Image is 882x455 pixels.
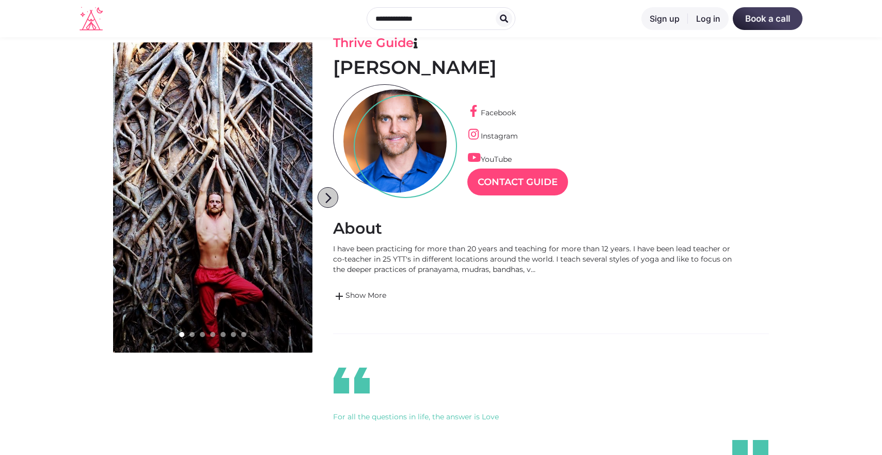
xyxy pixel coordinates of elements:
a: Sign up [641,7,688,30]
a: Instagram [467,131,518,141]
h2: About [333,219,769,238]
div: I have been practicing for more than 20 years and teaching for more than 12 years. I have been le... [333,244,736,275]
a: Facebook [467,108,516,117]
i: arrow_forward_ios [318,188,339,208]
div: For all the questions in life, the answer is Love [333,412,769,422]
a: Contact Guide [467,169,568,195]
i: format_quote [321,365,383,396]
a: addShow More [333,290,736,302]
a: YouTube [467,155,512,164]
h1: [PERSON_NAME] [333,56,769,79]
h3: Thrive Guide [333,35,769,51]
a: Log in [688,7,729,30]
span: add [333,290,345,302]
a: Book a call [733,7,802,30]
